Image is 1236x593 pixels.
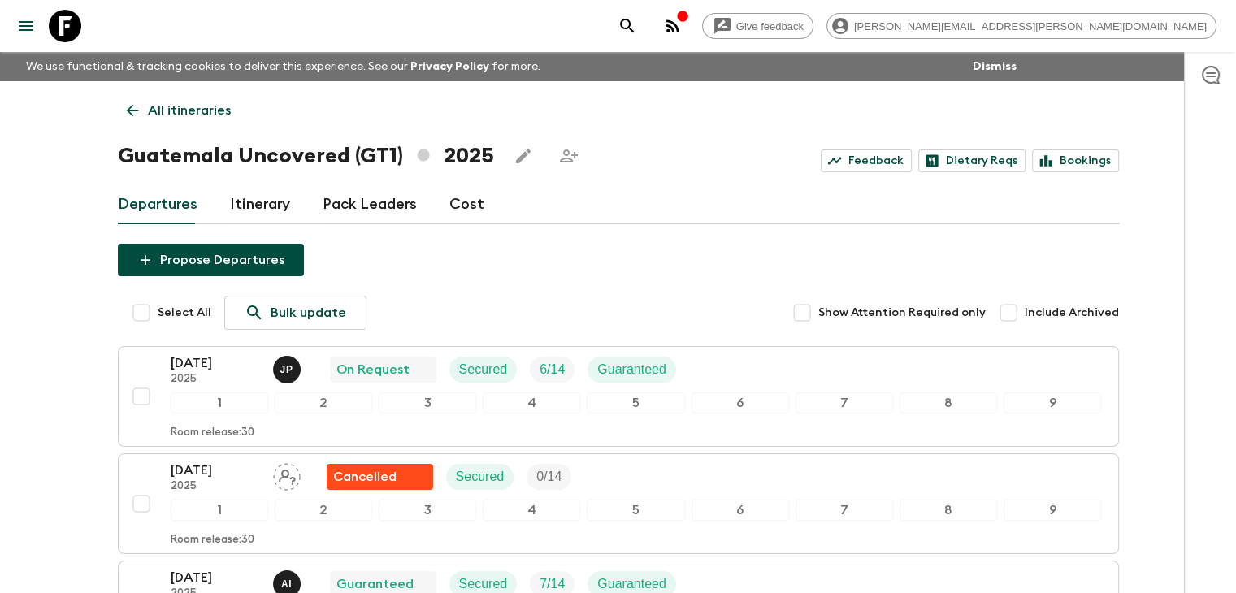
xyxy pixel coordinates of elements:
[327,464,433,490] div: Flash Pack cancellation
[826,13,1216,39] div: [PERSON_NAME][EMAIL_ADDRESS][PERSON_NAME][DOMAIN_NAME]
[796,392,893,413] div: 7
[507,140,540,172] button: Edit this itinerary
[483,392,580,413] div: 4
[118,185,197,224] a: Departures
[148,101,231,120] p: All itineraries
[449,185,484,224] a: Cost
[273,468,301,481] span: Assign pack leader
[818,305,986,321] span: Show Attention Required only
[281,578,292,591] p: A I
[224,296,366,330] a: Bulk update
[271,303,346,322] p: Bulk update
[171,373,260,386] p: 2025
[171,426,254,439] p: Room release: 30
[597,360,666,379] p: Guaranteed
[275,500,372,521] div: 2
[845,20,1216,32] span: [PERSON_NAME][EMAIL_ADDRESS][PERSON_NAME][DOMAIN_NAME]
[900,500,997,521] div: 8
[171,461,260,480] p: [DATE]
[118,140,494,172] h1: Guatemala Uncovered (GT1) 2025
[692,392,789,413] div: 6
[273,356,304,383] button: JP
[587,392,684,413] div: 5
[1025,305,1119,321] span: Include Archived
[379,392,476,413] div: 3
[1004,392,1101,413] div: 9
[553,140,585,172] span: Share this itinerary
[821,149,912,172] a: Feedback
[536,467,562,487] p: 0 / 14
[273,361,304,374] span: Julio Posadas
[10,10,42,42] button: menu
[796,500,893,521] div: 7
[692,500,789,521] div: 6
[969,55,1021,78] button: Dismiss
[118,94,240,127] a: All itineraries
[171,568,260,587] p: [DATE]
[530,357,575,383] div: Trip Fill
[1004,500,1101,521] div: 9
[280,363,293,376] p: J P
[171,353,260,373] p: [DATE]
[483,500,580,521] div: 4
[918,149,1026,172] a: Dietary Reqs
[587,500,684,521] div: 5
[118,453,1119,554] button: [DATE]2025Assign pack leaderFlash Pack cancellationSecuredTrip Fill123456789Room release:30
[379,500,476,521] div: 3
[158,305,211,321] span: Select All
[275,392,372,413] div: 2
[118,244,304,276] button: Propose Departures
[336,360,410,379] p: On Request
[118,346,1119,447] button: [DATE]2025Julio PosadasOn RequestSecuredTrip FillGuaranteed123456789Room release:30
[20,52,547,81] p: We use functional & tracking cookies to deliver this experience. See our for more.
[171,500,268,521] div: 1
[323,185,417,224] a: Pack Leaders
[171,392,268,413] div: 1
[171,480,260,493] p: 2025
[273,575,304,588] span: Alvaro Ixtetela
[171,534,254,547] p: Room release: 30
[540,360,565,379] p: 6 / 14
[449,357,518,383] div: Secured
[611,10,644,42] button: search adventures
[702,13,813,39] a: Give feedback
[1032,149,1119,172] a: Bookings
[459,360,508,379] p: Secured
[410,61,489,72] a: Privacy Policy
[527,464,571,490] div: Trip Fill
[727,20,813,32] span: Give feedback
[446,464,514,490] div: Secured
[230,185,290,224] a: Itinerary
[900,392,997,413] div: 8
[456,467,505,487] p: Secured
[333,467,397,487] p: Cancelled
